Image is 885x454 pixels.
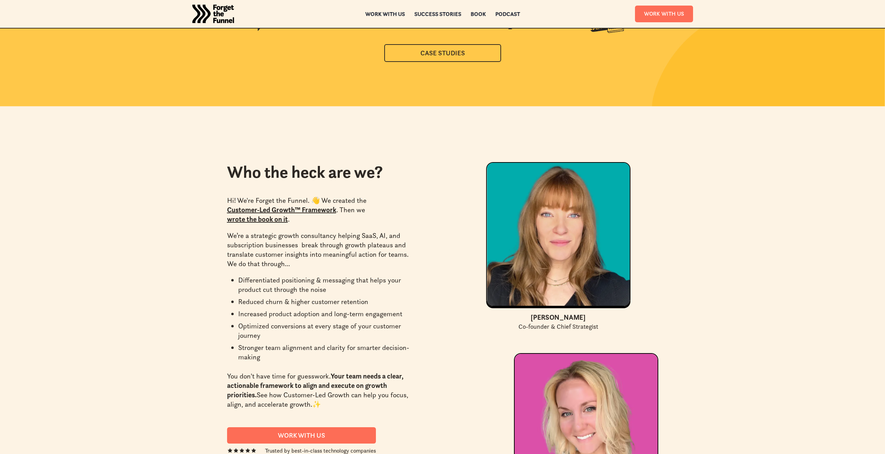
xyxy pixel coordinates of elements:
[393,49,492,57] div: Case Studies
[227,196,418,224] p: Hi! We're Forget the Funnel. 👋 We created the . Then we .
[227,206,336,214] a: Customer-Led Growth™ Framework
[414,11,461,16] a: Success Stories
[531,312,586,322] div: [PERSON_NAME]
[238,276,418,294] li: Differentiated positioning & messaging that helps your product cut through the noise
[470,11,486,16] a: Book
[495,11,520,16] a: Podcast
[518,322,598,331] div: Co-founder & Chief Strategist
[227,427,376,444] a: Work With us
[235,431,368,439] div: Work With us
[227,372,403,399] strong: Your team needs a clear, actionable framework to align and execute on growth priorities.
[238,321,418,340] li: Optimized conversions at every stage of your customer journey
[227,215,288,223] a: wrote the book on it
[227,372,418,409] p: You don't have time for guesswork. See how Customer-Led Growth can help you focus, align, and acc...
[238,309,418,319] li: Increased product adoption and long-term engagement
[365,11,405,16] a: Work with us
[227,231,418,269] p: We’re a strategic growth consultancy helping SaaS, AI, and subscription businesses break through ...
[384,44,501,62] a: Case Studies
[238,343,418,362] li: Stronger team alignment and clarity for smarter decision-making
[312,400,321,409] strong: ✨
[635,6,693,22] a: Work With Us
[238,297,418,306] li: Reduced churn & higher customer retention
[227,162,439,182] h2: Who the heck are we?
